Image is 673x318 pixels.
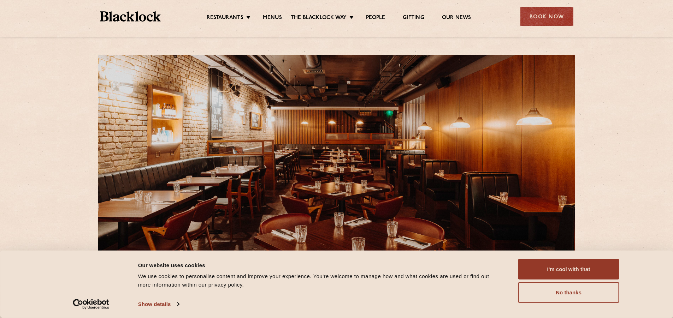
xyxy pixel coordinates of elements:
a: Gifting [403,14,424,22]
a: Menus [263,14,282,22]
button: I'm cool with that [518,259,619,280]
div: Book Now [520,7,573,26]
button: No thanks [518,282,619,303]
img: BL_Textured_Logo-footer-cropped.svg [100,11,161,22]
a: Restaurants [207,14,243,22]
a: Usercentrics Cookiebot - opens in a new window [60,299,122,310]
a: Show details [138,299,179,310]
div: Our website uses cookies [138,261,502,269]
a: The Blacklock Way [291,14,347,22]
div: We use cookies to personalise content and improve your experience. You're welcome to manage how a... [138,272,502,289]
a: Our News [442,14,471,22]
a: People [366,14,385,22]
